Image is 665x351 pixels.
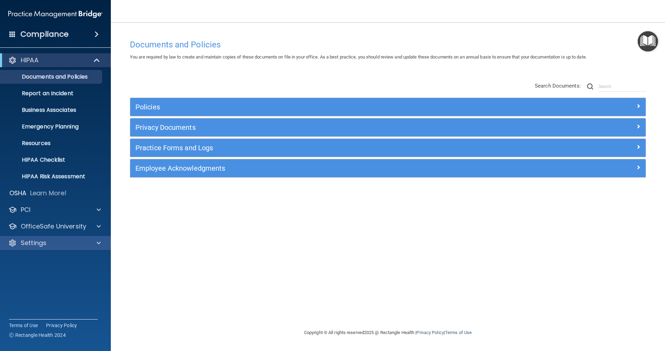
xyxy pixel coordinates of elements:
[135,101,640,112] a: Policies
[8,56,100,64] a: HIPAA
[587,83,593,90] img: ic-search.3b580494.png
[5,140,99,147] p: Resources
[21,56,38,64] p: HIPAA
[135,103,512,111] h5: Policies
[135,144,512,152] h5: Practice Forms and Logs
[5,73,99,80] p: Documents and Policies
[135,142,640,153] a: Practice Forms and Logs
[21,239,46,247] p: Settings
[135,124,512,131] h5: Privacy Documents
[545,302,657,330] iframe: Drift Widget Chat Controller
[8,206,101,214] a: PCI
[46,322,77,329] a: Privacy Policy
[21,222,86,231] p: OfficeSafe University
[130,54,587,60] span: You are required by law to create and maintain copies of these documents on file in your office. ...
[5,173,99,180] p: HIPAA Risk Assessment
[9,189,27,197] p: OSHA
[21,206,30,214] p: PCI
[130,40,646,49] h4: Documents and Policies
[8,239,101,247] a: Settings
[9,332,66,339] span: Ⓒ Rectangle Health 2024
[5,123,99,130] p: Emergency Planning
[8,222,101,231] a: OfficeSafe University
[135,163,640,174] a: Employee Acknowledgments
[638,31,658,52] button: Open Resource Center
[30,189,67,197] p: Learn More!
[5,107,99,114] p: Business Associates
[135,164,512,172] h5: Employee Acknowledgments
[135,122,640,133] a: Privacy Documents
[5,90,99,97] p: Report an Incident
[445,330,472,335] a: Terms of Use
[20,29,69,39] h4: Compliance
[8,7,103,21] img: PMB logo
[416,330,444,335] a: Privacy Policy
[535,83,581,89] span: Search Documents:
[261,322,514,344] div: Copyright © All rights reserved 2025 @ Rectangle Health | |
[5,156,99,163] p: HIPAA Checklist
[9,322,38,329] a: Terms of Use
[598,81,646,92] input: Search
